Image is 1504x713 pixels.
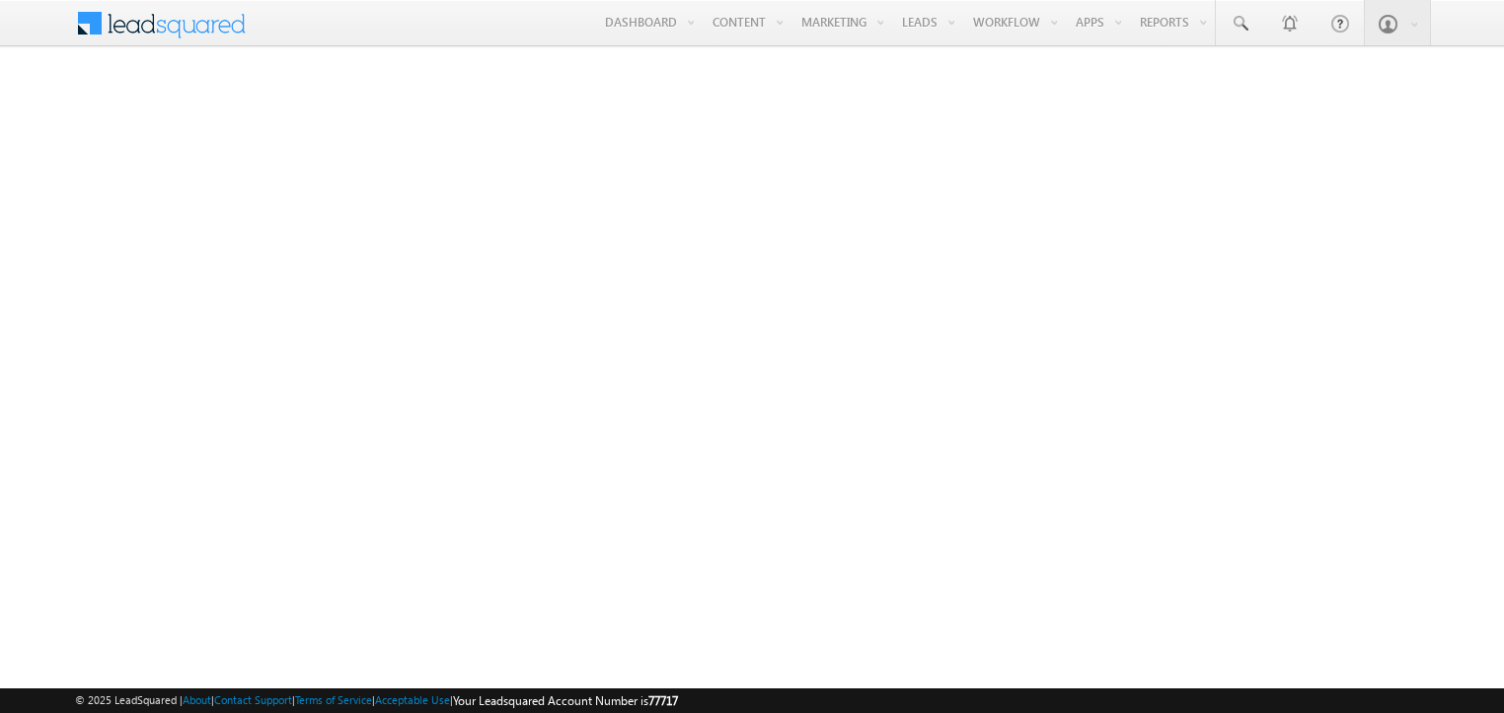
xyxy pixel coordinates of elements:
a: Acceptable Use [375,693,450,706]
a: About [183,693,211,706]
span: Your Leadsquared Account Number is [453,693,678,708]
span: © 2025 LeadSquared | | | | | [75,691,678,710]
span: 77717 [648,693,678,708]
a: Contact Support [214,693,292,706]
a: Terms of Service [295,693,372,706]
